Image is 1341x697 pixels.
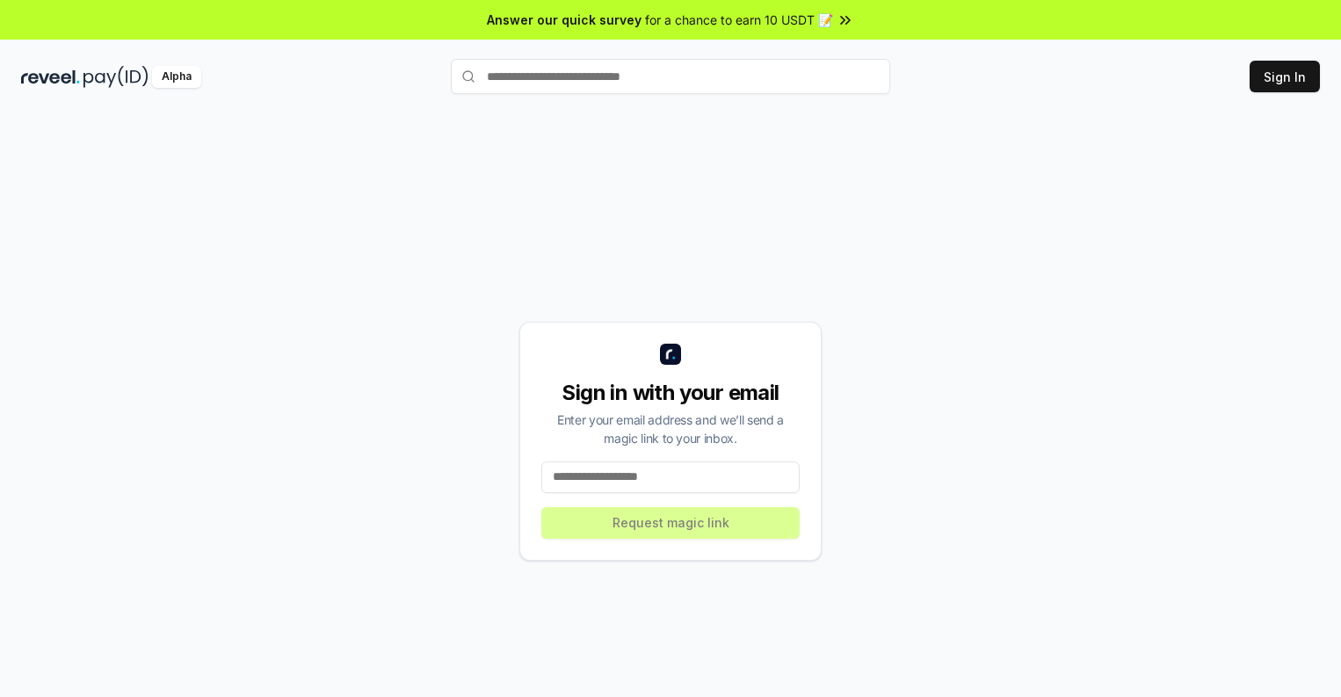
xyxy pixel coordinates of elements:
[21,66,80,88] img: reveel_dark
[660,344,681,365] img: logo_small
[83,66,149,88] img: pay_id
[487,11,642,29] span: Answer our quick survey
[1250,61,1320,92] button: Sign In
[645,11,833,29] span: for a chance to earn 10 USDT 📝
[541,379,800,407] div: Sign in with your email
[152,66,201,88] div: Alpha
[541,410,800,447] div: Enter your email address and we’ll send a magic link to your inbox.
